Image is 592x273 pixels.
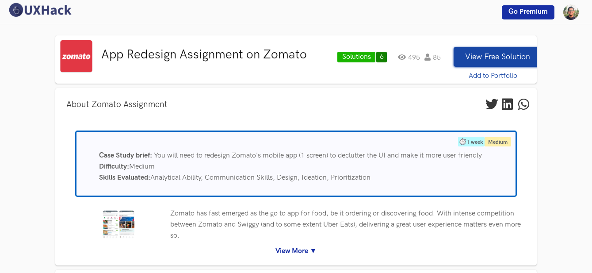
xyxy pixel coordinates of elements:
div: Analytical Ability, Communication Skills, Design, Ideation, Prioritization [92,172,515,183]
img: Your profile pic [563,4,579,20]
a: Add to Portfolio [454,70,532,81]
a: Go Premium [502,5,554,19]
span: Skills Evaluated: [99,173,150,182]
span: 495 [398,54,420,61]
img: UXHack logo [7,2,73,18]
span: 85 [424,54,441,61]
label: Medium [485,137,511,146]
span: Go Premium [508,8,548,16]
span: Difficulty: [99,162,129,171]
a: 6 [376,52,387,62]
a: Solutions [337,52,375,62]
img: Zomato logo [60,40,93,73]
p: Zomato has fast emerged as the go to app for food, be it ordering or discovering food. With inten... [170,208,526,241]
img: bb90683c-0973-4a23-a0cf-ff3c87b0177a.jpeg [119,211,134,238]
span: Case Study brief: [99,151,152,160]
a: About Zomato Assignment [60,97,174,112]
div: Medium [92,161,515,172]
span: You will need to redesign Zomato's mobile app (1 screen) to declutter the UI and make it more use... [154,151,482,160]
button: View Free Solution [454,47,542,67]
a: View More ▼ [66,246,525,257]
h3: App Redesign Assignment on Zomato [101,47,333,62]
img: 2c27f5a9-9a44-4172-bcb8-166ddd3cc504.jpeg [103,211,118,238]
label: 1 week [458,137,485,146]
img: timer.png [459,138,466,145]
